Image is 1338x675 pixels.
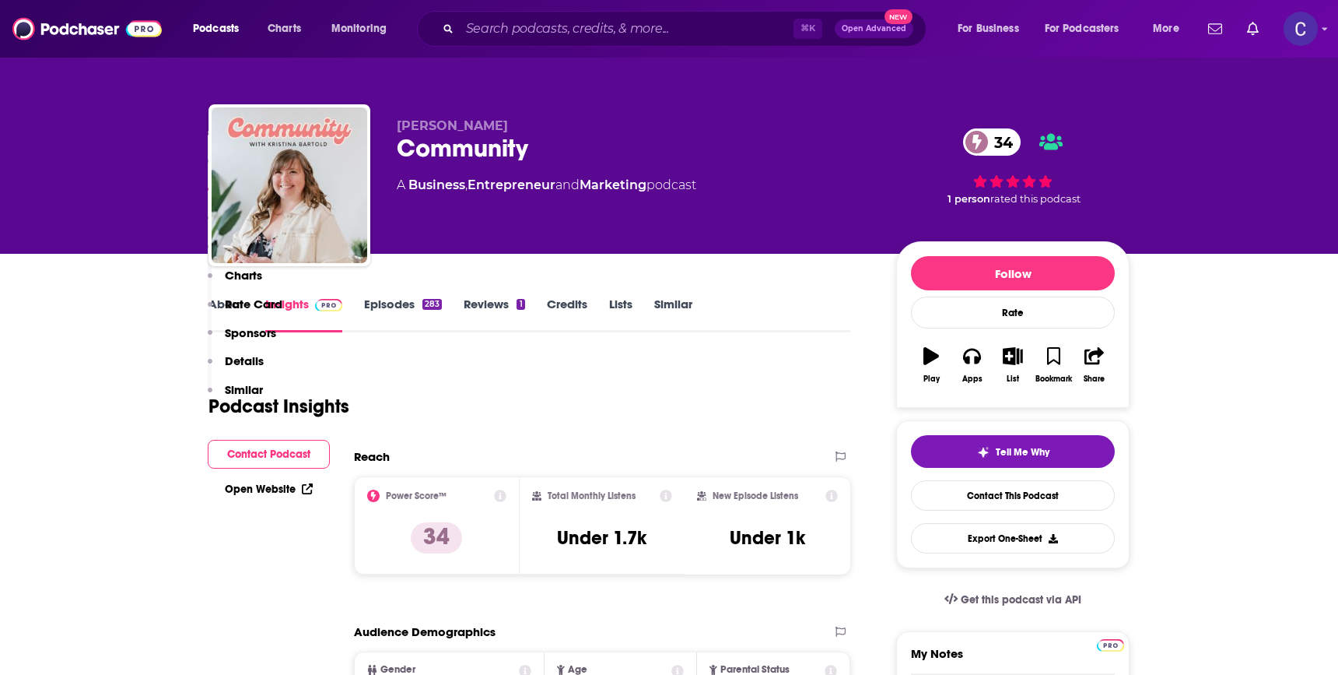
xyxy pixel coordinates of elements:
[842,25,906,33] span: Open Advanced
[1097,637,1124,652] a: Pro website
[548,490,636,501] h2: Total Monthly Listens
[268,18,301,40] span: Charts
[182,16,259,41] button: open menu
[730,526,805,550] h3: Under 1k
[1142,16,1199,41] button: open menu
[257,16,310,41] a: Charts
[408,178,465,192] a: Business
[713,490,798,501] h2: New Episode Listens
[793,19,822,39] span: ⌘ K
[557,526,646,550] h3: Under 1.7k
[411,522,462,554] p: 34
[422,299,442,310] div: 283
[884,9,912,24] span: New
[208,325,276,354] button: Sponsors
[208,382,263,411] button: Similar
[911,297,1115,329] div: Rate
[193,18,239,40] span: Podcasts
[380,665,415,675] span: Gender
[720,665,790,675] span: Parental Status
[354,449,390,464] h2: Reach
[354,624,496,639] h2: Audience Demographics
[1033,337,1074,393] button: Bookmark
[468,178,555,192] a: Entrepreneur
[911,646,1115,673] label: My Notes
[1035,16,1142,41] button: open menu
[1202,16,1228,42] a: Show notifications dropdown
[1097,639,1124,652] img: Podchaser Pro
[911,480,1115,511] a: Contact This Podcast
[432,11,941,47] div: Search podcasts, credits, & more...
[958,18,1019,40] span: For Business
[947,16,1039,41] button: open menu
[896,118,1130,215] div: 34 1 personrated this podcast
[993,337,1033,393] button: List
[225,382,263,397] p: Similar
[835,19,913,38] button: Open AdvancedNew
[1284,12,1318,46] img: User Profile
[580,178,646,192] a: Marketing
[568,665,587,675] span: Age
[208,440,330,469] button: Contact Podcast
[1153,18,1179,40] span: More
[1007,374,1019,384] div: List
[1074,337,1115,393] button: Share
[951,337,992,393] button: Apps
[460,16,793,41] input: Search podcasts, credits, & more...
[996,446,1049,459] span: Tell Me Why
[923,374,940,384] div: Play
[1035,374,1072,384] div: Bookmark
[1284,12,1318,46] span: Logged in as publicityxxtina
[609,297,632,332] a: Lists
[911,337,951,393] button: Play
[517,299,524,310] div: 1
[208,353,264,382] button: Details
[547,297,587,332] a: Credits
[654,297,692,332] a: Similar
[225,353,264,368] p: Details
[464,297,524,332] a: Reviews1
[962,374,982,384] div: Apps
[911,256,1115,290] button: Follow
[1045,18,1119,40] span: For Podcasters
[331,18,387,40] span: Monitoring
[386,490,447,501] h2: Power Score™
[555,178,580,192] span: and
[12,14,162,44] img: Podchaser - Follow, Share and Rate Podcasts
[932,581,1094,619] a: Get this podcast via API
[320,16,407,41] button: open menu
[225,483,313,496] a: Open Website
[364,297,442,332] a: Episodes283
[212,107,367,263] img: Community
[911,435,1115,468] button: tell me why sparkleTell Me Why
[225,325,276,340] p: Sponsors
[990,193,1081,205] span: rated this podcast
[961,593,1081,606] span: Get this podcast via API
[1241,16,1265,42] a: Show notifications dropdown
[977,446,989,459] img: tell me why sparkle
[465,178,468,192] span: ,
[208,297,282,325] button: Rate Card
[911,523,1115,554] button: Export One-Sheet
[1284,12,1318,46] button: Show profile menu
[963,128,1021,156] a: 34
[225,297,282,311] p: Rate Card
[979,128,1021,156] span: 34
[947,193,990,205] span: 1 person
[397,118,508,133] span: [PERSON_NAME]
[397,176,696,195] div: A podcast
[1084,374,1105,384] div: Share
